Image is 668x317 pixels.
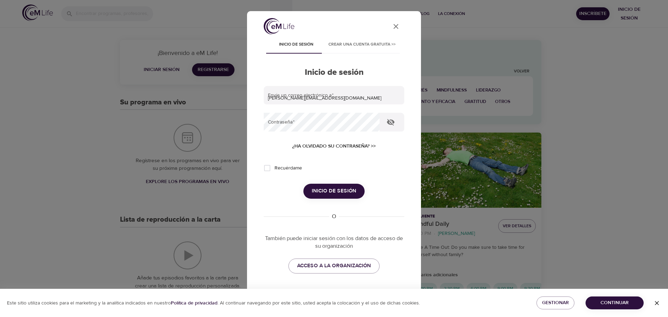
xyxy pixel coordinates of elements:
img: logo [264,18,294,34]
button: ¿Ha olvidado su contraseña? >> [289,140,379,153]
div: disabled tabs example [264,37,404,54]
span: Crear una cuenta gratuita >> [328,41,396,48]
button: close [388,18,404,35]
h2: Inicio de sesión [264,68,404,78]
div: O [329,213,339,221]
button: Inicio de sesión [303,184,365,198]
span: ACCESO A LA ORGANIZACIÓN [297,261,371,270]
a: ACCESO A LA ORGANIZACIÓN [288,259,380,273]
span: Gestionar [542,299,569,307]
span: Continuar [591,299,638,307]
b: Política de privacidad [171,300,217,306]
span: Inicio de sesión [312,187,356,196]
span: ¿Ha olvidado su contraseña? >> [292,142,376,151]
span: Inicio de sesión [273,41,320,48]
p: También puede iniciar sesión con los datos de acceso de su organización [264,235,404,251]
span: Recuérdame [275,165,302,172]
